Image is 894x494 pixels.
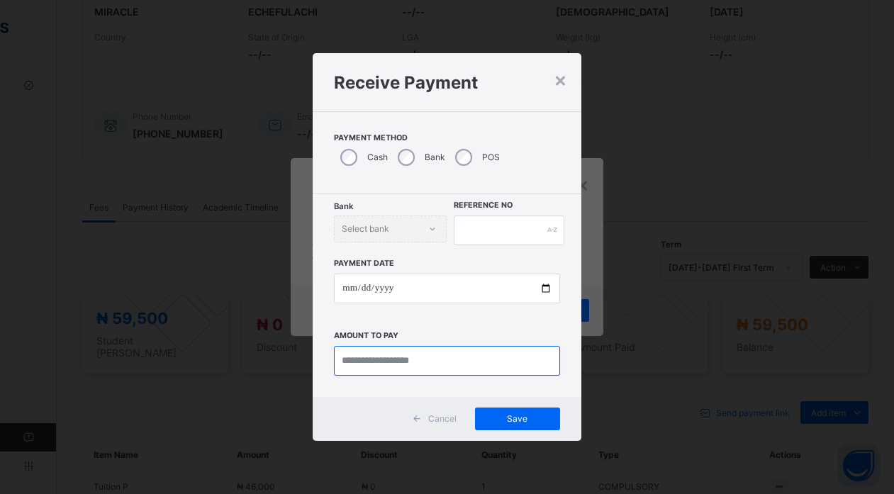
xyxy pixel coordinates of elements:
[367,152,388,162] label: Cash
[454,201,513,210] label: Reference No
[482,152,500,162] label: POS
[428,413,457,424] span: Cancel
[486,413,549,424] span: Save
[425,152,445,162] label: Bank
[334,72,559,93] h1: Receive Payment
[334,133,559,142] span: Payment Method
[554,67,567,91] div: ×
[334,201,353,211] span: Bank
[334,331,398,340] label: Amount to pay
[334,259,394,268] label: Payment Date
